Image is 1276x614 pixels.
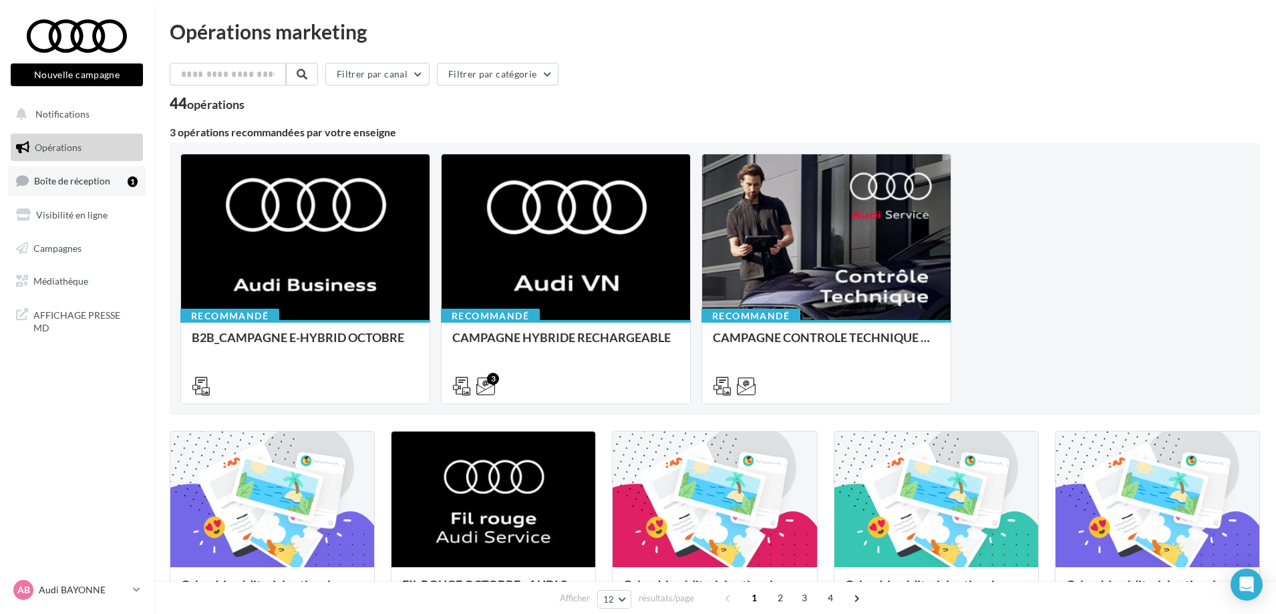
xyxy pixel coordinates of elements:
[325,63,430,86] button: Filtrer par canal
[33,242,82,253] span: Campagnes
[560,592,590,605] span: Afficher
[701,309,800,323] div: Recommandé
[794,587,815,609] span: 3
[8,201,146,229] a: Visibilité en ligne
[8,235,146,263] a: Campagnes
[597,590,631,609] button: 12
[170,127,1260,138] div: 3 opérations recommandées par votre enseigne
[487,373,499,385] div: 3
[1231,569,1263,601] div: Open Intercom Messenger
[1066,578,1249,605] div: Calendrier éditorial national : semaine du 08.09 au 14.09
[11,577,143,603] a: AB Audi BAYONNE
[8,134,146,162] a: Opérations
[8,166,146,195] a: Boîte de réception1
[623,578,806,605] div: Calendrier éditorial national : semaine du 22.09 au 28.09
[713,331,940,357] div: CAMPAGNE CONTROLE TECHNIQUE 25€ OCTOBRE
[8,301,146,340] a: AFFICHAGE PRESSE MD
[35,142,82,153] span: Opérations
[8,100,140,128] button: Notifications
[603,594,615,605] span: 12
[36,209,108,220] span: Visibilité en ligne
[437,63,559,86] button: Filtrer par catégorie
[820,587,841,609] span: 4
[639,592,694,605] span: résultats/page
[128,176,138,187] div: 1
[452,331,679,357] div: CAMPAGNE HYBRIDE RECHARGEABLE
[33,275,88,287] span: Médiathèque
[181,578,363,605] div: Calendrier éditorial national : semaine du 29.09 au 05.10
[180,309,279,323] div: Recommandé
[187,98,245,110] div: opérations
[39,583,128,597] p: Audi BAYONNE
[8,267,146,295] a: Médiathèque
[11,63,143,86] button: Nouvelle campagne
[17,583,30,597] span: AB
[845,578,1027,605] div: Calendrier éditorial national : semaine du 15.09 au 21.09
[34,175,110,186] span: Boîte de réception
[192,331,419,357] div: B2B_CAMPAGNE E-HYBRID OCTOBRE
[402,578,585,605] div: FIL ROUGE OCTOBRE - AUDI SERVICE
[770,587,791,609] span: 2
[170,96,245,111] div: 44
[170,21,1260,41] div: Opérations marketing
[744,587,765,609] span: 1
[35,108,90,120] span: Notifications
[441,309,540,323] div: Recommandé
[33,306,138,335] span: AFFICHAGE PRESSE MD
